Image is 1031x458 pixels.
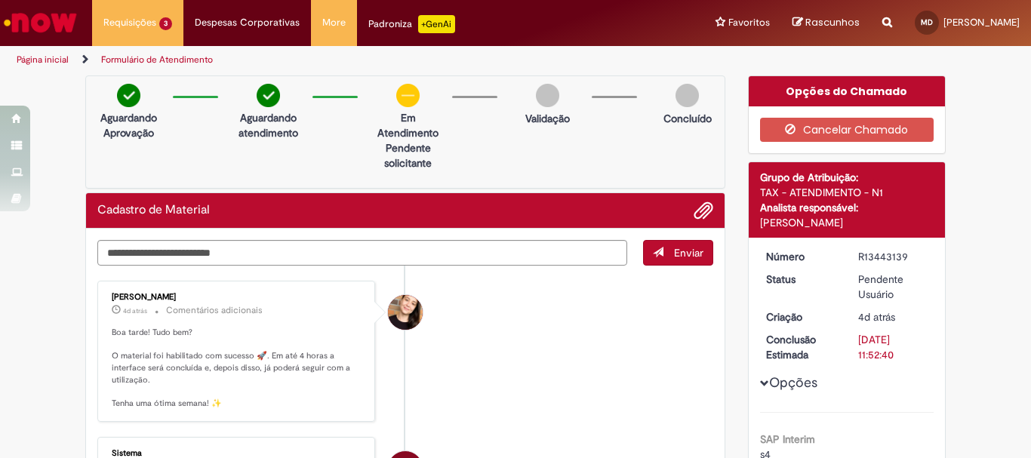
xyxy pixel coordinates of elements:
[11,46,676,74] ul: Trilhas de página
[921,17,933,27] span: MD
[676,84,699,107] img: img-circle-grey.png
[112,449,363,458] div: Sistema
[760,432,815,446] b: SAP Interim
[760,200,934,215] div: Analista responsável:
[388,295,423,330] div: Sabrina De Vasconcelos
[755,332,848,362] dt: Conclusão Estimada
[103,15,156,30] span: Requisições
[755,249,848,264] dt: Número
[674,246,703,260] span: Enviar
[418,15,455,33] p: +GenAi
[749,76,946,106] div: Opções do Chamado
[17,54,69,66] a: Página inicial
[371,110,445,140] p: Em Atendimento
[92,110,165,140] p: Aguardando Aprovação
[232,110,305,140] p: Aguardando atendimento
[858,310,895,324] time: 25/08/2025 09:47:26
[117,84,140,107] img: check-circle-green.png
[368,15,455,33] div: Padroniza
[101,54,213,66] a: Formulário de Atendimento
[396,84,420,107] img: circle-minus.png
[858,249,928,264] div: R13443139
[805,15,860,29] span: Rascunhos
[760,185,934,200] div: TAX - ATENDIMENTO - N1
[97,204,210,217] h2: Cadastro de Material Histórico de tíquete
[858,309,928,324] div: 25/08/2025 09:47:26
[525,111,570,126] p: Validação
[159,17,172,30] span: 3
[858,332,928,362] div: [DATE] 11:52:40
[760,215,934,230] div: [PERSON_NAME]
[2,8,79,38] img: ServiceNow
[97,240,627,266] textarea: Digite sua mensagem aqui...
[755,272,848,287] dt: Status
[760,118,934,142] button: Cancelar Chamado
[858,310,895,324] span: 4d atrás
[694,201,713,220] button: Adicionar anexos
[760,170,934,185] div: Grupo de Atribuição:
[123,306,147,315] time: 25/08/2025 14:03:31
[195,15,300,30] span: Despesas Corporativas
[792,16,860,30] a: Rascunhos
[112,327,363,410] p: Boa tarde! Tudo bem? O material foi habilitado com sucesso 🚀. Em até 4 horas a interface será con...
[943,16,1020,29] span: [PERSON_NAME]
[166,304,263,317] small: Comentários adicionais
[663,111,712,126] p: Concluído
[643,240,713,266] button: Enviar
[858,272,928,302] div: Pendente Usuário
[322,15,346,30] span: More
[112,293,363,302] div: [PERSON_NAME]
[257,84,280,107] img: check-circle-green.png
[755,309,848,324] dt: Criação
[123,306,147,315] span: 4d atrás
[536,84,559,107] img: img-circle-grey.png
[728,15,770,30] span: Favoritos
[371,140,445,171] p: Pendente solicitante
